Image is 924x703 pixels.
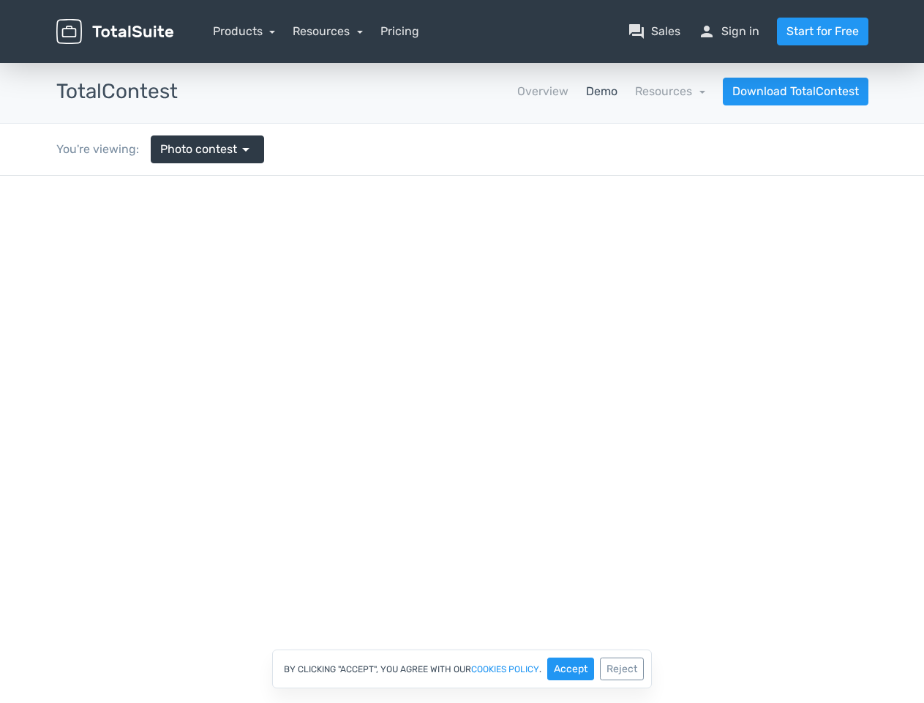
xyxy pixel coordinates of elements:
div: You're viewing: [56,141,151,158]
a: Products [213,24,276,38]
span: question_answer [628,23,645,40]
a: Pricing [380,23,419,40]
button: Reject [600,658,644,680]
button: Accept [547,658,594,680]
span: arrow_drop_down [237,141,255,158]
a: cookies policy [471,665,539,674]
a: Download TotalContest [723,78,868,105]
a: Photo contest arrow_drop_down [151,135,264,163]
a: Resources [635,84,705,98]
span: person [698,23,715,40]
div: By clicking "Accept", you agree with our . [272,650,652,688]
a: Overview [517,83,568,100]
h3: TotalContest [56,81,178,103]
a: personSign in [698,23,759,40]
a: Start for Free [777,18,868,45]
span: Photo contest [160,141,237,158]
a: Resources [293,24,363,38]
a: Demo [586,83,617,100]
a: question_answerSales [628,23,680,40]
img: TotalSuite for WordPress [56,19,173,45]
